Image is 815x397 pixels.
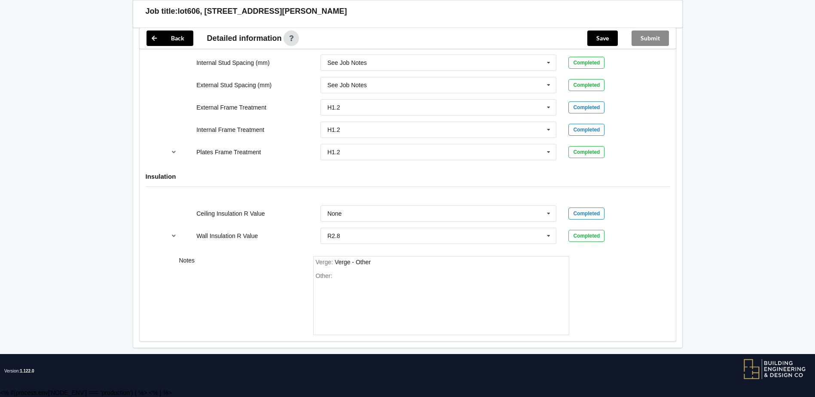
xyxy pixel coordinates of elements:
[196,126,264,133] label: Internal Frame Treatment
[313,256,569,335] form: notes-field
[327,233,340,239] div: R2.8
[743,358,806,380] img: BEDC logo
[327,211,342,217] div: None
[327,60,367,66] div: See Job Notes
[165,144,182,160] button: reference-toggle
[327,127,340,133] div: H1.2
[165,228,182,244] button: reference-toggle
[146,172,670,180] h4: Insulation
[568,208,604,220] div: Completed
[196,82,272,89] label: External Stud Spacing (mm)
[147,31,193,46] button: Back
[335,259,371,266] div: Verge
[568,79,604,91] div: Completed
[327,149,340,155] div: H1.2
[327,104,340,110] div: H1.2
[20,369,34,373] span: 1.122.0
[196,104,266,111] label: External Frame Treatment
[568,146,604,158] div: Completed
[4,354,34,388] span: Version:
[327,82,367,88] div: See Job Notes
[178,6,347,16] h3: lot606, [STREET_ADDRESS][PERSON_NAME]
[568,230,604,242] div: Completed
[207,34,282,42] span: Detailed information
[196,210,265,217] label: Ceiling Insulation R Value
[568,101,604,113] div: Completed
[587,31,618,46] button: Save
[146,6,178,16] h3: Job title:
[173,256,307,335] div: Notes
[568,57,604,69] div: Completed
[196,232,258,239] label: Wall Insulation R Value
[196,149,261,156] label: Plates Frame Treatment
[196,59,269,66] label: Internal Stud Spacing (mm)
[316,272,333,279] span: Other:
[316,259,335,266] span: Verge :
[568,124,604,136] div: Completed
